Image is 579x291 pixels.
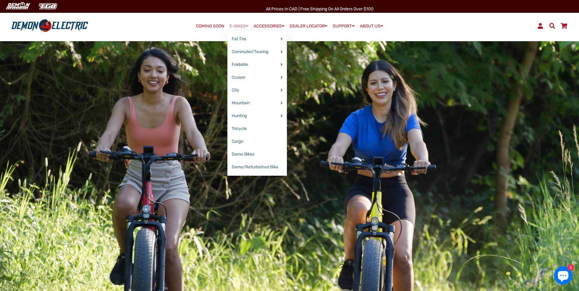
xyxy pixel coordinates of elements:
[9,18,90,34] img: Demon Electric logo
[266,6,374,12] span: All Prices in CAD | Free shipping on all orders over $100
[252,22,287,31] a: ACCESSORIES
[227,22,251,31] a: E-BIKES
[194,22,226,31] a: COMING SOON
[227,97,287,110] a: Mountain
[552,266,574,286] inbox-online-store-chat: Shopify online store chat
[227,33,287,45] a: Fat Tire
[282,286,285,289] button: 1 of 3
[288,286,291,289] button: 2 of 3
[3,1,32,11] img: Demon Electric
[35,1,60,11] img: TGB Canada
[227,71,287,84] a: Cruiser
[227,45,287,58] a: Commuter/Touring
[227,58,287,71] a: Foldable
[288,22,330,31] a: DEALER LOCATOR
[227,110,287,122] a: Hunting
[227,135,287,148] a: Cargo
[294,286,297,289] button: 3 of 3
[227,148,287,161] a: Demo Bikes
[358,22,385,31] a: ABOUT US
[227,122,287,135] a: Tricycle
[227,84,287,97] a: City
[227,161,287,174] a: Demo/Refurbished Bike
[331,22,357,31] a: SUPPORT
